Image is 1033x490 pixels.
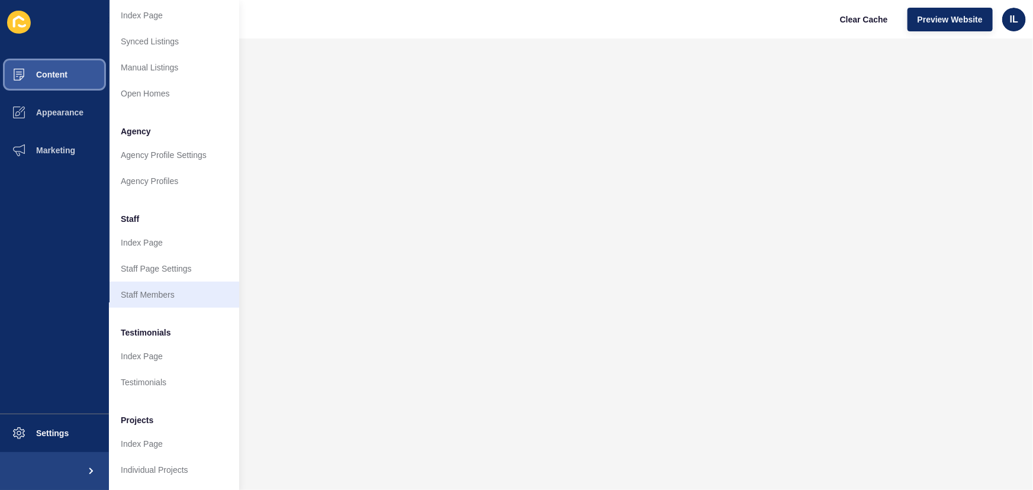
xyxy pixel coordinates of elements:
span: Preview Website [918,14,983,25]
span: IL [1010,14,1018,25]
a: Index Page [109,2,239,28]
a: Synced Listings [109,28,239,54]
a: Index Page [109,230,239,256]
a: Staff Page Settings [109,256,239,282]
a: Agency Profiles [109,168,239,194]
a: Manual Listings [109,54,239,80]
span: Staff [121,213,139,225]
a: Agency Profile Settings [109,142,239,168]
a: Staff Members [109,282,239,308]
span: Testimonials [121,327,171,339]
a: Index Page [109,343,239,369]
button: Preview Website [908,8,993,31]
a: Testimonials [109,369,239,395]
a: Index Page [109,431,239,457]
span: Clear Cache [840,14,888,25]
a: Open Homes [109,80,239,107]
span: Agency [121,125,151,137]
span: Projects [121,414,153,426]
a: Individual Projects [109,457,239,483]
button: Clear Cache [830,8,898,31]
